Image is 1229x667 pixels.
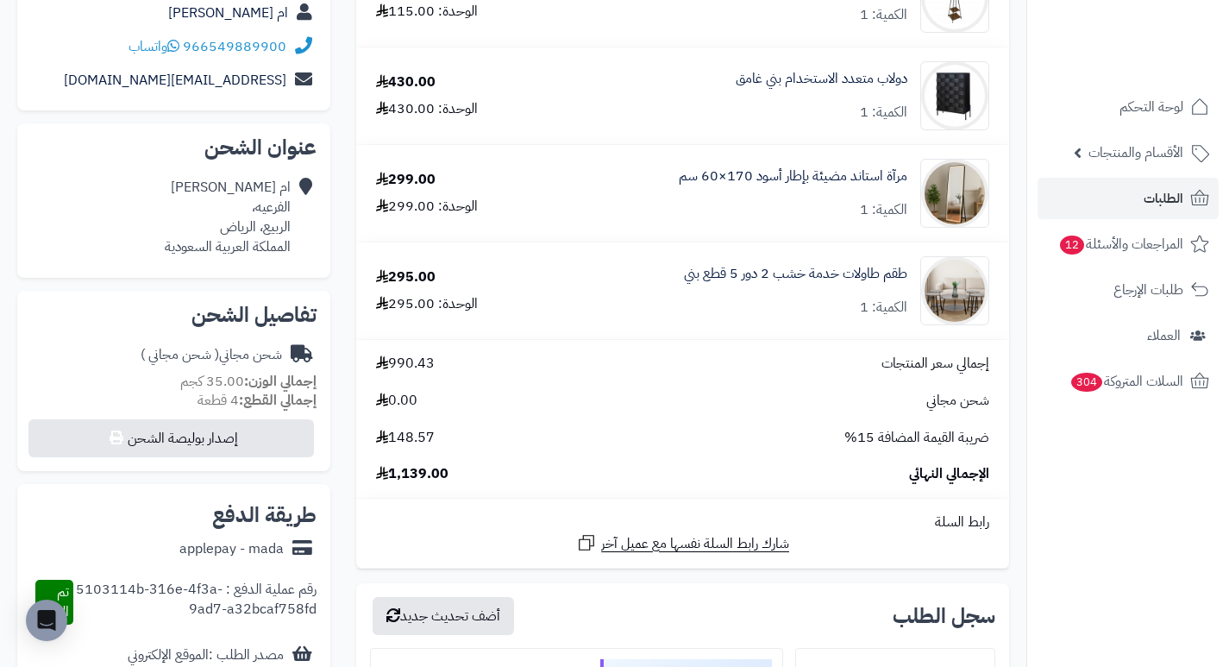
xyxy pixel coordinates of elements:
[64,70,286,91] a: [EMAIL_ADDRESS][DOMAIN_NAME]
[31,137,317,158] h2: عنوان الشحن
[860,103,907,123] div: الكمية: 1
[376,2,478,22] div: الوحدة: 115.00
[1058,232,1183,256] span: المراجعات والأسئلة
[1113,278,1183,302] span: طلبات الإرجاع
[844,428,989,448] span: ضريبة القيمة المضافة 15%
[860,298,907,318] div: الكمية: 1
[1038,361,1219,402] a: السلات المتروكة304
[1088,141,1183,165] span: الأقسام والمنتجات
[601,534,789,554] span: شارك رابط السلة نفسها مع عميل آخر
[373,597,514,635] button: أضف تحديث جديد
[679,167,907,186] a: مرآة استاند مضيئة بإطار أسود 170×60 سم
[212,505,317,525] h2: طريقة الدفع
[376,72,436,92] div: 430.00
[1038,315,1219,356] a: العملاء
[860,5,907,25] div: الكمية: 1
[73,580,317,625] div: رقم عملية الدفع : 5103114b-316e-4f3a-9ad7-a32bcaf758fd
[909,464,989,484] span: الإجمالي النهائي
[28,419,314,457] button: إصدار بوليصة الشحن
[141,344,219,365] span: ( شحن مجاني )
[376,391,417,411] span: 0.00
[1038,86,1219,128] a: لوحة التحكم
[376,428,435,448] span: 148.57
[376,354,435,374] span: 990.43
[860,200,907,220] div: الكمية: 1
[26,600,67,641] div: Open Intercom Messenger
[376,464,448,484] span: 1,139.00
[165,178,291,256] div: ام [PERSON_NAME] الفرعيه، الربيع، الرياض المملكة العربية السعودية
[129,36,179,57] a: واتساب
[921,159,988,228] img: 1753775987-1-90x90.jpg
[1071,373,1102,392] span: 304
[168,3,288,23] a: ام [PERSON_NAME]
[926,391,989,411] span: شحن مجاني
[179,539,284,559] div: applepay - mada
[893,606,995,626] h3: سجل الطلب
[1119,95,1183,119] span: لوحة التحكم
[1069,369,1183,393] span: السلات المتروكة
[239,390,317,411] strong: إجمالي القطع:
[376,267,436,287] div: 295.00
[376,170,436,190] div: 299.00
[376,197,478,217] div: الوحدة: 299.00
[881,354,989,374] span: إجمالي سعر المنتجات
[31,305,317,325] h2: تفاصيل الشحن
[376,99,478,119] div: الوحدة: 430.00
[1147,324,1181,348] span: العملاء
[576,532,789,554] a: شارك رابط السلة نفسها مع عميل آخر
[1144,186,1183,211] span: الطلبات
[141,345,282,365] div: شحن مجاني
[183,36,286,57] a: 966549889900
[363,513,1002,532] div: رابط السلة
[736,69,907,89] a: دولاب متعدد الاستخدام بني غامق
[684,264,907,284] a: طقم طاولات خدمة خشب 2 دور 5 قطع بني
[180,371,317,392] small: 35.00 كجم
[1038,223,1219,265] a: المراجعات والأسئلة12
[921,61,988,130] img: 1706201652-220605010415-90x90.jpg
[1038,269,1219,311] a: طلبات الإرجاع
[376,294,478,314] div: الوحدة: 295.00
[198,390,317,411] small: 4 قطعة
[921,256,988,325] img: 1756383451-1-90x90.jpg
[1060,236,1084,255] span: 12
[1038,178,1219,219] a: الطلبات
[244,371,317,392] strong: إجمالي الوزن:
